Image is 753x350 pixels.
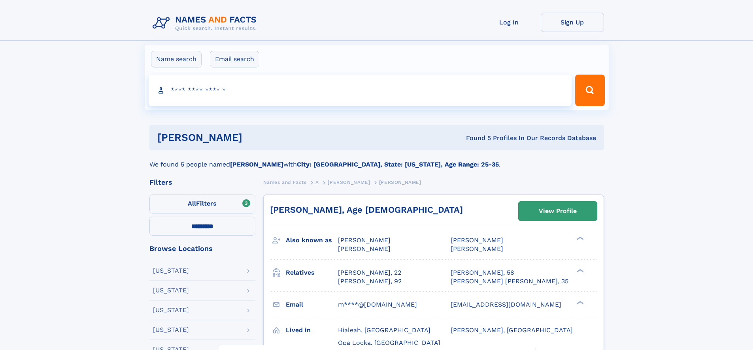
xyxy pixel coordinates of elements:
h1: [PERSON_NAME] [157,133,354,142]
span: [PERSON_NAME] [338,236,391,244]
a: [PERSON_NAME], 22 [338,268,401,277]
img: Logo Names and Facts [149,13,263,34]
div: ❯ [575,268,584,273]
label: Name search [151,51,202,67]
input: search input [149,75,572,106]
div: Found 5 Profiles In Our Records Database [354,134,596,142]
div: [US_STATE] [153,287,189,294]
span: Hialeah, [GEOGRAPHIC_DATA] [338,326,430,334]
span: [PERSON_NAME] [338,245,391,253]
label: Email search [210,51,259,67]
div: Browse Locations [149,245,255,252]
a: Log In [477,13,541,32]
span: [PERSON_NAME] [328,180,370,185]
div: We found 5 people named with . [149,150,604,169]
span: [PERSON_NAME] [451,236,503,244]
span: Opa Locka, [GEOGRAPHIC_DATA] [338,339,440,346]
b: [PERSON_NAME] [230,161,283,168]
label: Filters [149,195,255,213]
div: View Profile [539,202,577,220]
a: [PERSON_NAME] [328,177,370,187]
span: [PERSON_NAME], [GEOGRAPHIC_DATA] [451,326,573,334]
div: ❯ [575,300,584,305]
h3: Lived in [286,324,338,337]
h3: Also known as [286,234,338,247]
a: Sign Up [541,13,604,32]
div: [US_STATE] [153,268,189,274]
h3: Email [286,298,338,311]
a: [PERSON_NAME] [PERSON_NAME], 35 [451,277,568,286]
span: [PERSON_NAME] [451,245,503,253]
a: [PERSON_NAME], 58 [451,268,514,277]
div: [US_STATE] [153,307,189,313]
button: Search Button [575,75,604,106]
span: [PERSON_NAME] [379,180,421,185]
span: A [315,180,319,185]
span: All [188,200,196,207]
a: [PERSON_NAME], 92 [338,277,402,286]
span: [EMAIL_ADDRESS][DOMAIN_NAME] [451,301,561,308]
b: City: [GEOGRAPHIC_DATA], State: [US_STATE], Age Range: 25-35 [297,161,499,168]
div: ❯ [575,236,584,241]
div: [US_STATE] [153,327,189,333]
a: Names and Facts [263,177,307,187]
a: View Profile [519,202,597,221]
h3: Relatives [286,266,338,279]
div: Filters [149,179,255,186]
a: A [315,177,319,187]
a: [PERSON_NAME], Age [DEMOGRAPHIC_DATA] [270,205,463,215]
